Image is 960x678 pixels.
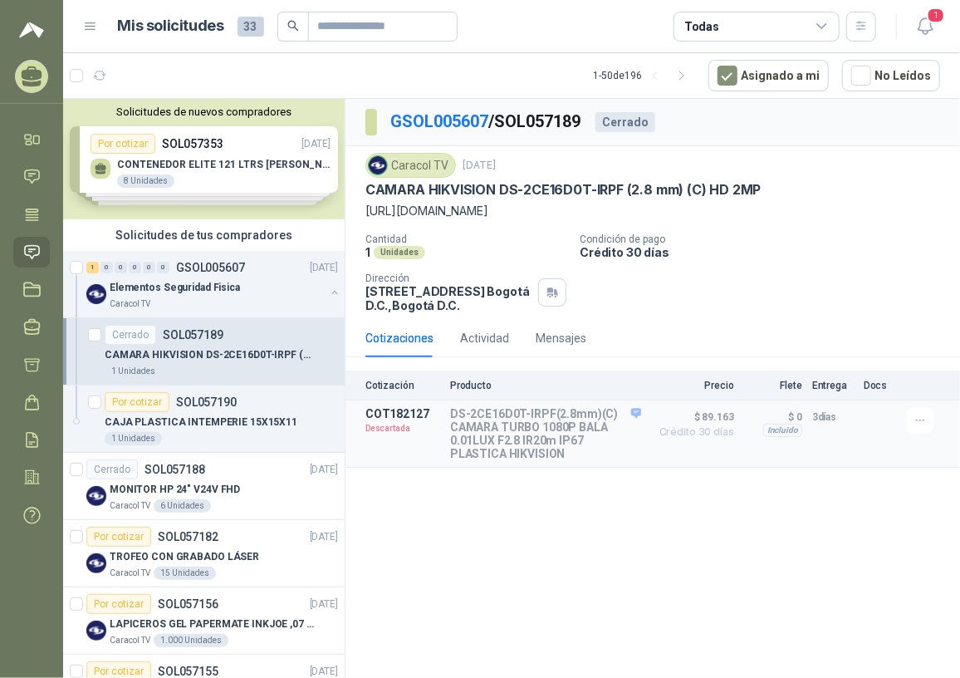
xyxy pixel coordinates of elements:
[176,396,237,408] p: SOL057190
[63,520,345,587] a: Por cotizarSOL057182[DATE] Company LogoTROFEO CON GRABADO LÁSERCaracol TV15 Unidades
[110,482,240,498] p: MONITOR HP 24" V24V FHD
[158,531,218,543] p: SOL057182
[110,280,240,296] p: Elementos Seguridad Fisica
[110,567,150,580] p: Caracol TV
[812,380,854,391] p: Entrega
[744,407,802,427] p: $ 0
[536,329,586,347] div: Mensajes
[105,325,156,345] div: Cerrado
[110,297,150,311] p: Caracol TV
[63,386,345,453] a: Por cotizarSOL057190CAJA PLASTICA INTEMPERIE 15X15X111 Unidades
[86,459,138,479] div: Cerrado
[86,486,106,506] img: Company Logo
[365,153,456,178] div: Caracol TV
[365,202,940,220] p: [URL][DOMAIN_NAME]
[651,380,734,391] p: Precio
[374,246,425,259] div: Unidades
[390,111,488,131] a: GSOL005607
[910,12,940,42] button: 1
[176,262,245,273] p: GSOL005607
[63,587,345,655] a: Por cotizarSOL057156[DATE] Company LogoLAPICEROS GEL PAPERMATE INKJOE ,07 1 LOGO 1 TINTACaracol T...
[86,262,99,273] div: 1
[86,258,341,311] a: 1 0 0 0 0 0 GSOL005607[DATE] Company LogoElementos Seguridad FisicaCaracol TV
[19,20,44,40] img: Logo peakr
[105,432,162,445] div: 1 Unidades
[154,567,216,580] div: 15 Unidades
[238,17,264,37] span: 33
[86,553,106,573] img: Company Logo
[110,634,150,647] p: Caracol TV
[163,329,223,341] p: SOL057189
[86,284,106,304] img: Company Logo
[593,62,695,89] div: 1 - 50 de 196
[365,420,440,437] p: Descartada
[365,273,531,284] p: Dirección
[310,462,338,478] p: [DATE]
[105,415,297,430] p: CAJA PLASTICA INTEMPERIE 15X15X11
[463,158,496,174] p: [DATE]
[763,424,802,437] div: Incluido
[105,392,169,412] div: Por cotizar
[310,597,338,612] p: [DATE]
[365,380,440,391] p: Cotización
[105,365,162,378] div: 1 Unidades
[365,329,433,347] div: Cotizaciones
[110,499,150,513] p: Caracol TV
[110,617,316,632] p: LAPICEROS GEL PAPERMATE INKJOE ,07 1 LOGO 1 TINTA
[157,262,169,273] div: 0
[105,347,311,363] p: CAMARA HIKVISION DS-2CE16D0T-IRPF (2.8 mm) (C) HD 2MP
[708,60,829,91] button: Asignado a mi
[812,407,854,427] p: 3 días
[154,499,211,513] div: 6 Unidades
[63,318,345,386] a: CerradoSOL057189CAMARA HIKVISION DS-2CE16D0T-IRPF (2.8 mm) (C) HD 2MP1 Unidades
[310,529,338,545] p: [DATE]
[580,245,953,259] p: Crédito 30 días
[450,407,641,460] p: DS-2CE16D0T-IRPF(2.8mm)(C) CAMARA TURBO 1080P BALA 0.01LUX F2.8 IR20m IP67 PLASTICA HIKVISION
[460,329,509,347] div: Actividad
[595,112,655,132] div: Cerrado
[63,219,345,251] div: Solicitudes de tus compradores
[158,598,218,610] p: SOL057156
[684,17,719,36] div: Todas
[310,260,338,276] p: [DATE]
[842,60,940,91] button: No Leídos
[369,156,387,174] img: Company Logo
[129,262,141,273] div: 0
[864,380,897,391] p: Docs
[287,20,299,32] span: search
[651,427,734,437] span: Crédito 30 días
[110,549,259,565] p: TROFEO CON GRABADO LÁSER
[158,666,218,677] p: SOL057155
[927,7,945,23] span: 1
[70,106,338,118] button: Solicitudes de nuevos compradores
[86,621,106,641] img: Company Logo
[365,181,761,199] p: CAMARA HIKVISION DS-2CE16D0T-IRPF (2.8 mm) (C) HD 2MP
[365,233,566,245] p: Cantidad
[651,407,734,427] span: $ 89.163
[143,262,155,273] div: 0
[580,233,953,245] p: Condición de pago
[144,464,205,475] p: SOL057188
[86,594,151,614] div: Por cotizar
[118,14,224,38] h1: Mis solicitudes
[100,262,113,273] div: 0
[63,453,345,520] a: CerradoSOL057188[DATE] Company LogoMONITOR HP 24" V24V FHDCaracol TV6 Unidades
[390,109,582,135] p: / SOL057189
[86,527,151,547] div: Por cotizar
[365,407,440,420] p: COT182127
[63,99,345,219] div: Solicitudes de nuevos compradoresPor cotizarSOL057353[DATE] CONTENEDOR ELITE 121 LTRS [PERSON_NAM...
[450,380,641,391] p: Producto
[365,284,531,312] p: [STREET_ADDRESS] Bogotá D.C. , Bogotá D.C.
[744,380,802,391] p: Flete
[154,634,228,647] div: 1.000 Unidades
[365,245,370,259] p: 1
[115,262,127,273] div: 0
